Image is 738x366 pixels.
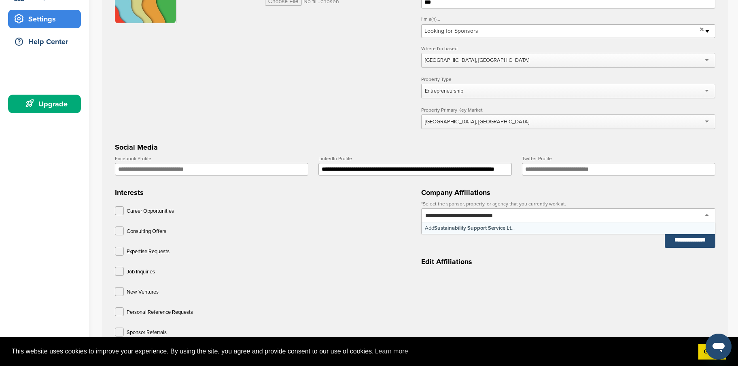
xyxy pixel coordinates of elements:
[425,118,529,125] div: [GEOGRAPHIC_DATA], [GEOGRAPHIC_DATA]
[115,142,715,153] h3: Social Media
[425,87,463,95] div: Entrepreneurship
[434,225,511,231] strong: Sustainability Support Service Lt
[8,95,81,113] a: Upgrade
[127,247,170,257] p: Expertise Requests
[127,328,167,338] p: Sponsor Referrals
[421,201,715,206] label: Select the sponsor, property, or agency that you currently work at.
[422,222,715,234] div: Add …
[421,46,715,51] label: Where I'm based
[706,334,732,360] iframe: Button to launch messaging window
[698,344,726,360] a: dismiss cookie message
[374,345,409,358] a: learn more about cookies
[421,108,715,112] label: Property Primary Key Market
[421,201,423,207] abbr: required
[127,226,166,237] p: Consulting Offers
[115,156,308,161] label: Facebook Profile
[421,17,715,21] label: I’m a(n)...
[12,34,81,49] div: Help Center
[12,345,692,358] span: This website uses cookies to improve your experience. By using the site, you agree and provide co...
[12,12,81,26] div: Settings
[127,287,159,297] p: New Ventures
[115,187,409,198] h3: Interests
[8,32,81,51] a: Help Center
[522,156,715,161] label: Twitter Profile
[127,206,174,216] p: Career Opportunities
[12,97,81,111] div: Upgrade
[127,267,155,277] p: Job Inquiries
[127,307,193,317] p: Personal Reference Requests
[421,187,715,198] h3: Company Affiliations
[425,57,529,64] div: [GEOGRAPHIC_DATA], [GEOGRAPHIC_DATA]
[421,77,715,82] label: Property Type
[424,26,697,36] span: Looking for Sponsors
[421,256,715,267] h3: Edit Affiliations
[8,10,81,28] a: Settings
[318,156,512,161] label: LinkedIn Profile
